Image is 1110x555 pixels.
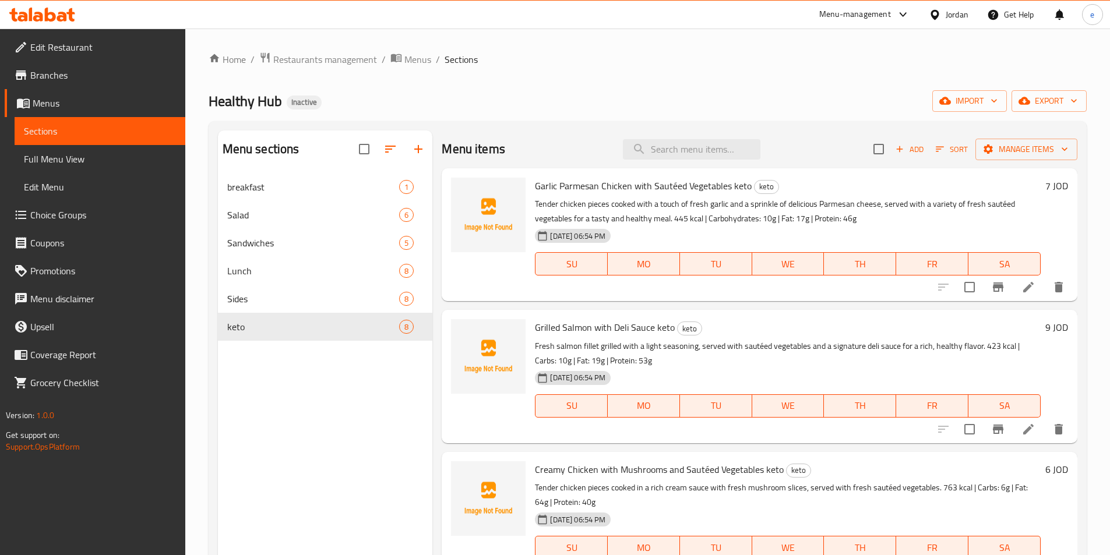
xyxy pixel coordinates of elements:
[932,90,1007,112] button: import
[5,201,185,229] a: Choice Groups
[218,173,433,201] div: breakfast1
[218,168,433,345] nav: Menu sections
[545,372,610,383] span: [DATE] 06:54 PM
[946,8,968,21] div: Jordan
[680,252,752,275] button: TU
[227,236,400,250] span: Sandwiches
[1021,280,1035,294] a: Edit menu item
[677,321,702,335] div: keto
[901,256,964,273] span: FR
[1045,461,1068,478] h6: 6 JOD
[352,137,376,161] span: Select all sections
[757,256,820,273] span: WE
[685,397,748,414] span: TU
[755,180,778,193] span: keto
[227,264,400,278] span: Lunch
[6,427,59,443] span: Get support on:
[273,52,377,66] span: Restaurants management
[6,439,80,454] a: Support.OpsPlatform
[218,229,433,257] div: Sandwiches5
[984,273,1012,301] button: Branch-specific-item
[1045,178,1068,194] h6: 7 JOD
[984,415,1012,443] button: Branch-specific-item
[399,292,414,306] div: items
[36,408,54,423] span: 1.0.0
[936,143,968,156] span: Sort
[227,292,400,306] div: Sides
[287,97,322,107] span: Inactive
[535,197,1041,226] p: Tender chicken pieces cooked with a touch of fresh garlic and a sprinkle of delicious Parmesan ch...
[942,94,998,108] span: import
[227,180,400,194] div: breakfast
[404,52,431,66] span: Menus
[15,173,185,201] a: Edit Menu
[535,177,752,195] span: Garlic Parmesan Chicken with Sautéed Vegetables keto
[5,89,185,117] a: Menus
[928,140,975,158] span: Sort items
[15,145,185,173] a: Full Menu View
[901,397,964,414] span: FR
[209,52,246,66] a: Home
[227,208,400,222] span: Salad
[399,264,414,278] div: items
[896,252,968,275] button: FR
[787,464,811,477] span: keto
[957,275,982,299] span: Select to update
[33,96,176,110] span: Menus
[829,256,891,273] span: TH
[968,394,1041,418] button: SA
[891,140,928,158] span: Add item
[24,180,176,194] span: Edit Menu
[973,256,1036,273] span: SA
[612,256,675,273] span: MO
[6,408,34,423] span: Version:
[829,397,891,414] span: TH
[24,124,176,138] span: Sections
[678,322,702,335] span: keto
[445,52,478,66] span: Sections
[545,231,610,242] span: [DATE] 06:54 PM
[30,320,176,334] span: Upsell
[757,397,820,414] span: WE
[30,376,176,390] span: Grocery Checklist
[259,52,377,67] a: Restaurants management
[535,319,675,336] span: Grilled Salmon with Deli Sauce keto
[5,313,185,341] a: Upsell
[535,252,608,275] button: SU
[451,178,526,252] img: Garlic Parmesan Chicken with Sautéed Vegetables keto
[933,140,971,158] button: Sort
[786,464,811,478] div: keto
[752,394,824,418] button: WE
[866,137,891,161] span: Select section
[451,319,526,394] img: Grilled Salmon with Deli Sauce keto
[535,394,608,418] button: SU
[1021,94,1077,108] span: export
[545,514,610,525] span: [DATE] 06:54 PM
[251,52,255,66] li: /
[218,285,433,313] div: Sides8
[399,320,414,334] div: items
[685,256,748,273] span: TU
[390,52,431,67] a: Menus
[404,135,432,163] button: Add section
[287,96,322,109] div: Inactive
[1045,415,1073,443] button: delete
[436,52,440,66] li: /
[15,117,185,145] a: Sections
[400,321,413,333] span: 8
[535,461,784,478] span: Creamy Chicken with Mushrooms and Sautéed Vegetables keto
[30,208,176,222] span: Choice Groups
[608,252,680,275] button: MO
[227,320,400,334] span: keto
[400,266,413,277] span: 8
[1090,8,1094,21] span: e
[957,417,982,441] span: Select to update
[975,139,1077,160] button: Manage items
[5,229,185,257] a: Coupons
[535,339,1041,368] p: Fresh salmon fillet grilled with a light seasoning, served with sautéed vegetables and a signatur...
[209,88,282,114] span: Healthy Hub
[223,140,299,158] h2: Menu sections
[376,135,404,163] span: Sort sections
